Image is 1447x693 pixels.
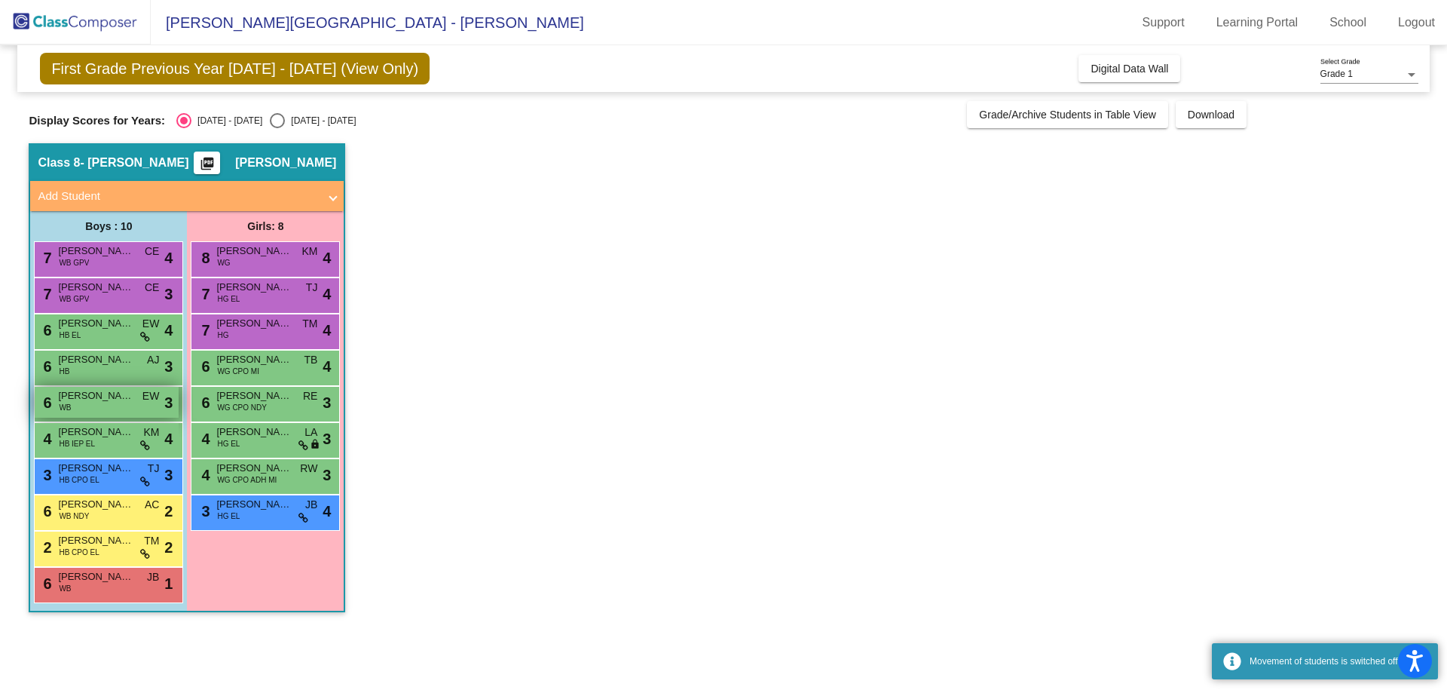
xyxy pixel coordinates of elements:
span: [PERSON_NAME] [216,461,292,476]
span: 6 [39,322,51,339]
span: First Grade Previous Year [DATE] - [DATE] (View Only) [40,53,430,84]
span: 6 [39,394,51,411]
mat-icon: picture_as_pdf [198,156,216,177]
span: [PERSON_NAME] [58,388,133,403]
mat-radio-group: Select an option [176,113,356,128]
span: [PERSON_NAME] [PERSON_NAME] [216,425,292,440]
span: [PERSON_NAME] [58,280,133,295]
span: 6 [197,394,210,411]
span: TJ [148,461,160,477]
span: EW [142,388,160,404]
span: 8 [197,250,210,266]
span: 6 [39,575,51,592]
span: 3 [323,464,331,486]
span: Digital Data Wall [1091,63,1168,75]
span: WG CPO NDY [217,402,267,413]
span: 6 [39,358,51,375]
mat-expansion-panel-header: Add Student [30,181,344,211]
span: 3 [323,391,331,414]
span: 4 [323,355,331,378]
span: [PERSON_NAME] [235,155,336,170]
span: Class 8 [38,155,80,170]
span: HB CPO EL [59,474,99,486]
span: 4 [323,283,331,305]
span: TM [302,316,317,332]
span: - [PERSON_NAME] [80,155,188,170]
span: CE [145,280,159,296]
span: 4 [164,247,173,269]
span: 7 [39,286,51,302]
a: School [1317,11,1378,35]
div: Boys : 10 [30,211,187,241]
span: 4 [39,431,51,447]
span: WB [59,402,71,413]
button: Download [1176,101,1247,128]
span: 3 [164,464,173,486]
span: 4 [323,319,331,342]
span: 6 [197,358,210,375]
mat-panel-title: Add Student [38,188,318,205]
span: [PERSON_NAME] [58,352,133,367]
div: [DATE] - [DATE] [285,114,356,127]
span: [PERSON_NAME] [58,316,133,331]
span: [PERSON_NAME] [58,244,133,259]
span: RW [300,461,317,477]
span: 3 [164,283,173,305]
span: JB [305,497,317,513]
span: [PERSON_NAME] [216,352,292,367]
span: WB GPV [59,293,89,305]
span: WG CPO MI [217,366,259,377]
span: 3 [323,428,331,450]
span: TJ [306,280,318,296]
div: [DATE] - [DATE] [191,114,262,127]
span: 3 [197,503,210,520]
a: Support [1130,11,1197,35]
span: HG EL [217,438,240,449]
span: HB [59,366,69,377]
span: Download [1188,109,1234,121]
span: 2 [164,500,173,523]
span: 7 [39,250,51,266]
span: [PERSON_NAME] Alexa [PERSON_NAME] [216,280,292,295]
span: [PERSON_NAME] [216,388,292,403]
span: EW [142,316,160,332]
span: HG EL [217,293,240,305]
span: HG EL [217,511,240,522]
span: HB EL [59,330,81,341]
a: Learning Portal [1204,11,1311,35]
span: AJ [147,352,159,368]
span: HB CPO EL [59,547,99,558]
a: Logout [1386,11,1447,35]
span: 4 [197,467,210,483]
span: 2 [39,539,51,556]
span: 4 [323,500,331,523]
span: 7 [197,286,210,302]
span: WB GPV [59,257,89,268]
span: TB [304,352,318,368]
span: Grade/Archive Students in Table View [979,109,1156,121]
div: Girls: 8 [187,211,344,241]
button: Grade/Archive Students in Table View [967,101,1168,128]
span: AC [145,497,159,513]
span: 4 [323,247,331,269]
span: [PERSON_NAME] [216,316,292,331]
span: 3 [164,355,173,378]
span: 6 [39,503,51,520]
span: LA [304,425,317,440]
span: KM [301,244,317,259]
div: Movement of students is switched off [1250,655,1427,668]
span: 4 [164,428,173,450]
span: WB NDY [59,511,89,522]
span: 3 [164,391,173,414]
span: lock [310,439,320,451]
span: [PERSON_NAME][GEOGRAPHIC_DATA] - [PERSON_NAME] [151,11,584,35]
span: [PERSON_NAME] [58,569,133,584]
span: 7 [197,322,210,339]
span: TM [144,533,159,549]
span: Display Scores for Years: [29,114,165,127]
span: WG [217,257,230,268]
span: HG [217,330,228,341]
span: RE [303,388,317,404]
span: 4 [197,431,210,447]
span: [PERSON_NAME] [216,497,292,512]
